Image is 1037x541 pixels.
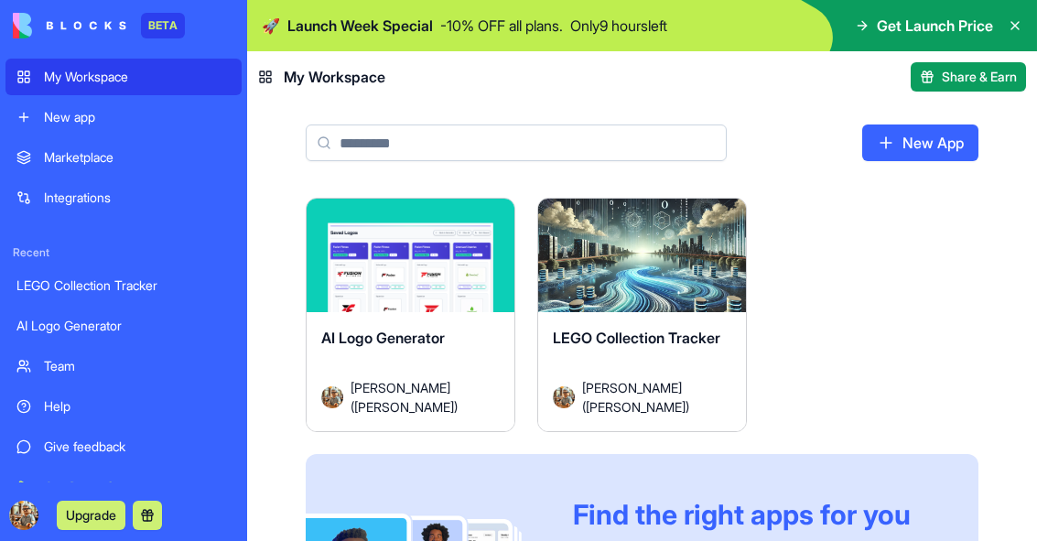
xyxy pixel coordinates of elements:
span: [PERSON_NAME] ([PERSON_NAME]) [582,378,717,417]
a: Give feedback [5,428,242,465]
a: AI Logo GeneratorAvatar[PERSON_NAME] ([PERSON_NAME]) [306,198,515,432]
img: Avatar [553,386,575,408]
a: Integrations [5,179,242,216]
div: Get Started [44,478,231,496]
a: Get Started [5,469,242,505]
span: Launch Week Special [287,15,433,37]
span: LEGO Collection Tracker [553,329,720,347]
img: logo [13,13,126,38]
a: Help [5,388,242,425]
a: Team [5,348,242,384]
img: Lego-Andrew_bbofwn.jpg [9,501,38,530]
div: BETA [141,13,185,38]
button: Share & Earn [911,62,1026,92]
div: New app [44,108,231,126]
a: BETA [13,13,185,38]
span: Recent [5,245,242,260]
span: AI Logo Generator [321,329,445,347]
div: Help [44,397,231,416]
a: LEGO Collection TrackerAvatar[PERSON_NAME] ([PERSON_NAME]) [537,198,747,432]
a: Marketplace [5,139,242,176]
p: Only 9 hours left [570,15,667,37]
div: LEGO Collection Tracker [16,276,231,295]
div: AI Logo Generator [16,317,231,335]
span: Share & Earn [942,68,1017,86]
span: 🚀 [262,15,280,37]
span: My Workspace [284,66,385,88]
a: My Workspace [5,59,242,95]
div: Team [44,357,231,375]
a: AI Logo Generator [5,308,242,344]
div: Give feedback [44,438,231,456]
span: Get Launch Price [877,15,993,37]
a: LEGO Collection Tracker [5,267,242,304]
img: Avatar [321,386,343,408]
a: New App [862,124,978,161]
div: Find the right apps for you [573,498,934,531]
a: New app [5,99,242,135]
a: Upgrade [57,505,125,524]
button: Upgrade [57,501,125,530]
div: Marketplace [44,148,231,167]
div: Integrations [44,189,231,207]
div: My Workspace [44,68,231,86]
p: - 10 % OFF all plans. [440,15,563,37]
span: [PERSON_NAME] ([PERSON_NAME]) [351,378,485,417]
